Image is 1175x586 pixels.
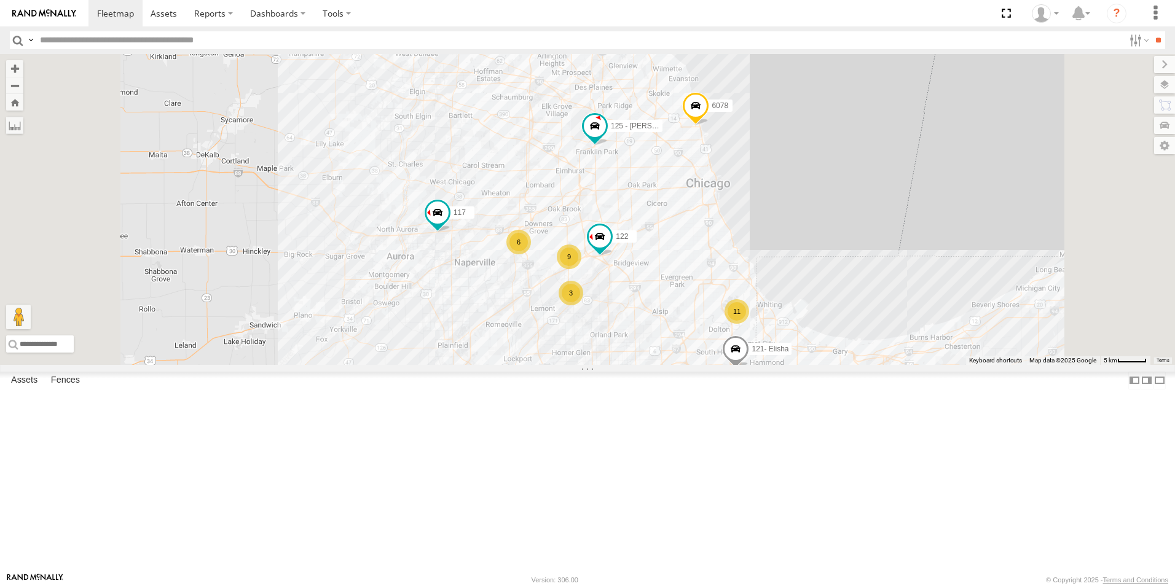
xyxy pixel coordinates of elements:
[6,305,31,329] button: Drag Pegman onto the map to open Street View
[532,576,578,584] div: Version: 306.00
[969,356,1022,365] button: Keyboard shortcuts
[6,60,23,77] button: Zoom in
[6,77,23,94] button: Zoom out
[5,372,44,389] label: Assets
[1029,357,1096,364] span: Map data ©2025 Google
[1107,4,1126,23] i: ?
[616,232,628,241] span: 122
[454,208,466,217] span: 117
[611,122,690,130] span: 125 - [PERSON_NAME]
[752,345,788,353] span: 121- Elisha
[1157,358,1169,363] a: Terms (opens in new tab)
[26,31,36,49] label: Search Query
[1125,31,1151,49] label: Search Filter Options
[12,9,76,18] img: rand-logo.svg
[557,244,581,269] div: 9
[1046,576,1168,584] div: © Copyright 2025 -
[1103,576,1168,584] a: Terms and Conditions
[506,230,531,254] div: 6
[7,574,63,586] a: Visit our Website
[45,372,86,389] label: Fences
[712,101,728,110] span: 6078
[1104,357,1117,364] span: 5 km
[559,281,583,305] div: 3
[725,299,749,324] div: 11
[6,117,23,134] label: Measure
[1141,372,1153,389] label: Dock Summary Table to the Right
[1100,356,1150,365] button: Map Scale: 5 km per 44 pixels
[1028,4,1063,23] div: Ed Pruneda
[1154,137,1175,154] label: Map Settings
[1128,372,1141,389] label: Dock Summary Table to the Left
[1153,372,1166,389] label: Hide Summary Table
[6,94,23,111] button: Zoom Home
